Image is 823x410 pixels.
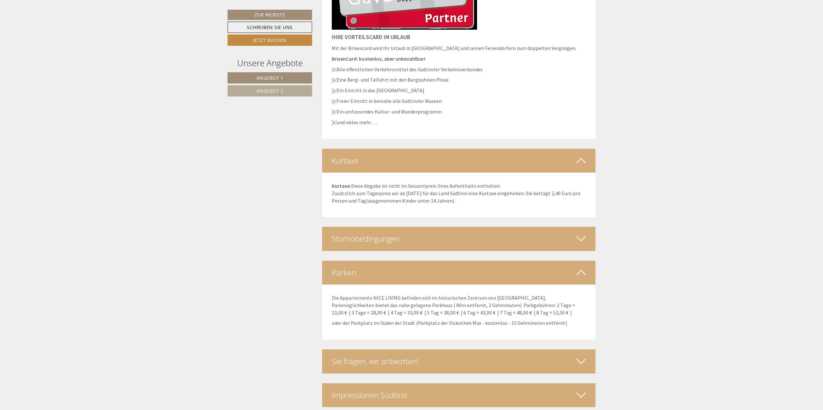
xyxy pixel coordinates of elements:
[322,349,596,373] div: Sie fragen, wir antworten!
[257,75,283,81] span: Angebot 1
[322,383,596,407] div: Impressionen Südtirol
[332,87,586,94] p: Ein Eintritt in das [GEOGRAPHIC_DATA]
[228,57,312,69] div: Unsere Angebote
[332,294,586,316] p: Die Appartements NICE LIVING befinden sich im historischen Zentrum von [GEOGRAPHIC_DATA]. Parkmög...
[332,55,425,62] strong: BrixenCard: kostenlos, aber unbezahlbar!
[228,22,312,33] a: Schreiben Sie uns
[332,97,586,105] p: Freier Eintritt in beinahe alle Südtiroler Museen
[228,10,312,20] a: Zur Website
[332,319,586,327] p: oder der Parkplatz im Süden der Stadt (Parkplatz der Diskothek Max - kostenlos - 15 Gehminuten en...
[322,261,596,285] div: Parken
[332,76,586,84] p: Eine Berg- und Talfahrt mit den Bergbahnen Plose
[332,183,351,189] strong: Kurtaxe:
[332,182,586,205] p: Diese Abgabe ist nicht im Gesamtpreis Ihres Aufenthalts enthalten. Zusätzlich zum Tagespreis wir ...
[228,35,312,46] a: Jetzt buchen
[322,149,596,173] div: Kurtaxe
[322,227,596,251] div: Stornobedingungen
[332,119,586,126] p: und vieles mehr …
[257,88,283,94] span: Angebot 2
[332,33,411,41] strong: IHRE VORTEILSCARD IM URLAUB
[332,108,586,115] p: Ein umfassendes Kultur- und Wanderprogramm
[332,45,586,52] p: Mit der Brixencard wird Ihr Urlaub in [GEOGRAPHIC_DATA] und seinen Feriendörfern zum doppelten Ve...
[332,66,586,73] p: Alle öffentlichen Verkehrsmittel des Südtiroler Verkehrsverbundes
